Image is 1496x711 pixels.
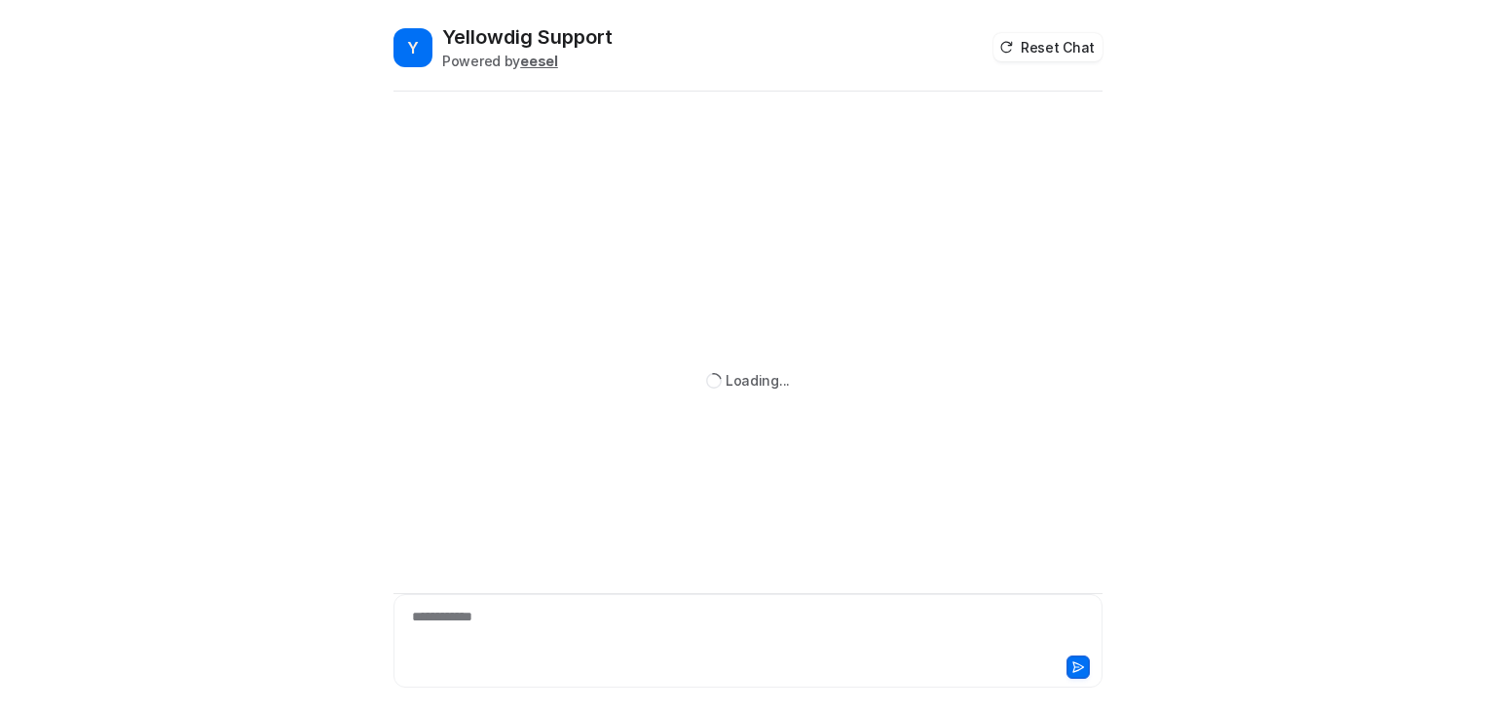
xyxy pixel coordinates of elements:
[442,51,613,71] div: Powered by
[726,370,790,391] div: Loading...
[442,23,613,51] h2: Yellowdig Support
[393,28,432,67] span: Y
[520,53,558,69] b: eesel
[993,33,1103,61] button: Reset Chat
